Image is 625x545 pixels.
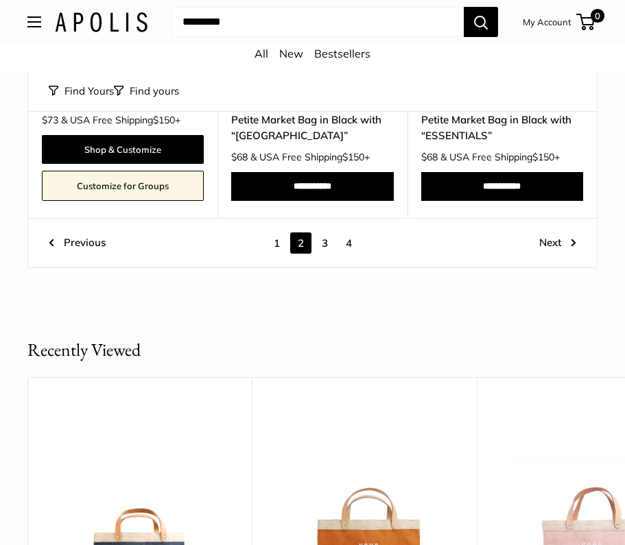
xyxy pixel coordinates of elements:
[464,7,498,37] button: Search
[255,47,268,60] a: All
[49,232,106,254] a: Previous
[440,152,560,162] span: & USA Free Shipping +
[42,135,204,164] a: Shop & Customize
[578,14,595,30] a: 0
[338,232,359,254] a: 4
[314,47,370,60] a: Bestsellers
[314,232,335,254] a: 3
[11,493,147,534] iframe: Sign Up via Text for Offers
[42,114,58,126] span: $73
[172,7,464,37] input: Search...
[279,47,303,60] a: New
[114,82,179,101] button: Filter collection
[421,151,438,163] span: $68
[231,112,393,144] a: Petite Market Bag in Black with “[GEOGRAPHIC_DATA]”
[290,232,311,254] span: 2
[250,152,370,162] span: & USA Free Shipping +
[27,16,41,27] button: Open menu
[61,115,180,125] span: & USA Free Shipping +
[591,9,604,23] span: 0
[49,82,114,101] button: Find Yours
[539,232,576,254] a: Next
[266,232,287,254] a: 1
[342,151,364,163] span: $150
[421,112,583,144] a: Petite Market Bag in Black with “ESSENTIALS”
[231,151,248,163] span: $68
[42,171,204,201] a: Customize for Groups
[523,14,571,30] a: My Account
[532,151,554,163] span: $150
[153,114,175,126] span: $150
[55,12,148,32] img: Apolis
[27,337,141,363] h2: Recently Viewed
